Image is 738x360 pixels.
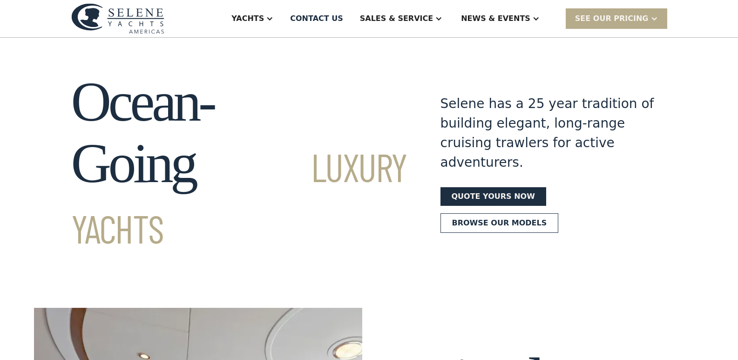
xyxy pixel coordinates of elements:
[290,13,343,24] div: Contact US
[440,94,655,172] div: Selene has a 25 year tradition of building elegant, long-range cruising trawlers for active adven...
[71,143,407,251] span: Luxury Yachts
[461,13,530,24] div: News & EVENTS
[360,13,433,24] div: Sales & Service
[566,8,667,28] div: SEE Our Pricing
[575,13,649,24] div: SEE Our Pricing
[231,13,264,24] div: Yachts
[440,187,546,206] a: Quote yours now
[71,71,407,256] h1: Ocean-Going
[71,3,164,34] img: logo
[440,213,559,233] a: Browse our models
